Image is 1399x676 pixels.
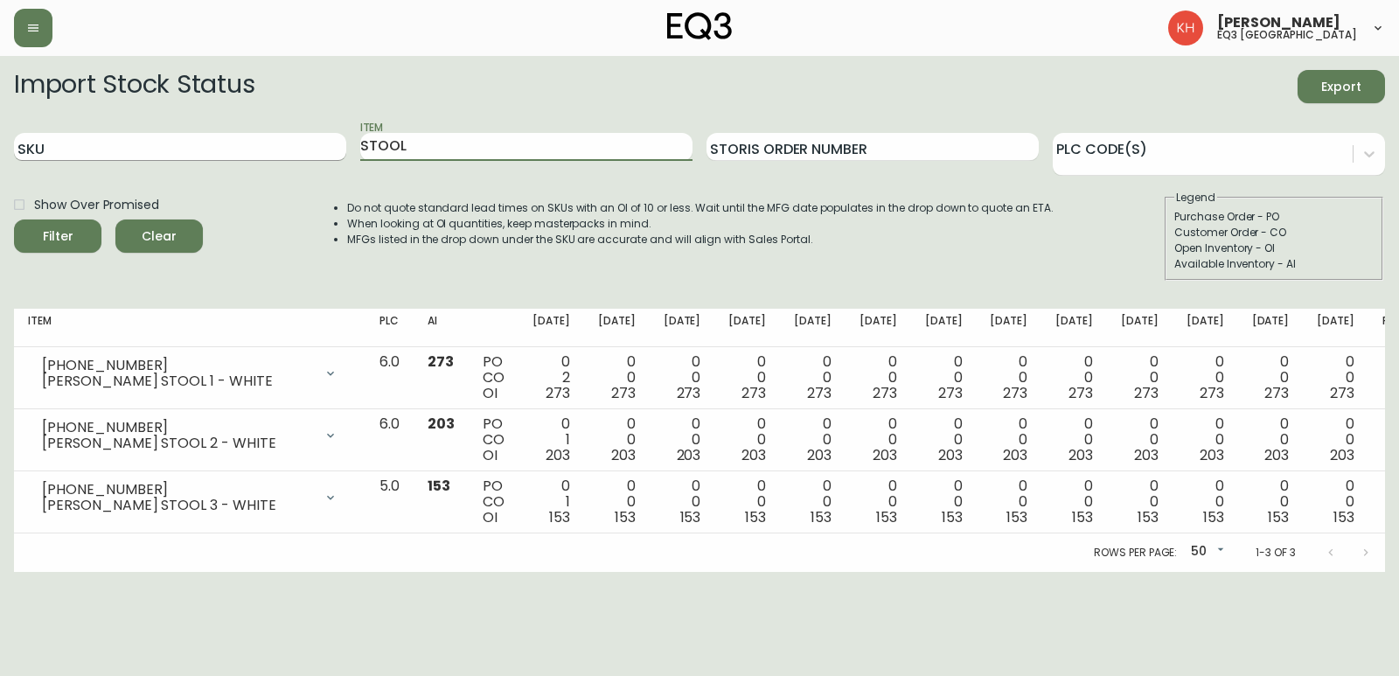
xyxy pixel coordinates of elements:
[598,416,636,463] div: 0 0
[794,416,832,463] div: 0 0
[1055,416,1093,463] div: 0 0
[546,383,570,403] span: 273
[873,383,897,403] span: 273
[365,347,414,409] td: 6.0
[1138,507,1159,527] span: 153
[347,232,1054,247] li: MFGs listed in the drop down under the SKU are accurate and will align with Sales Portal.
[677,383,701,403] span: 273
[1312,76,1371,98] span: Export
[1200,445,1224,465] span: 203
[714,309,780,347] th: [DATE]
[414,309,469,347] th: AI
[28,478,351,517] div: [PHONE_NUMBER][PERSON_NAME] STOOL 3 - WHITE
[483,383,498,403] span: OI
[650,309,715,347] th: [DATE]
[1055,478,1093,526] div: 0 0
[938,383,963,403] span: 273
[1317,478,1354,526] div: 0 0
[1006,507,1027,527] span: 153
[1203,507,1224,527] span: 153
[1252,354,1290,401] div: 0 0
[1174,240,1374,256] div: Open Inventory - OI
[942,507,963,527] span: 153
[1187,416,1224,463] div: 0 0
[584,309,650,347] th: [DATE]
[807,445,832,465] span: 203
[1333,507,1354,527] span: 153
[1055,354,1093,401] div: 0 0
[483,354,505,401] div: PO CO
[794,478,832,526] div: 0 0
[1121,478,1159,526] div: 0 0
[811,507,832,527] span: 153
[741,383,766,403] span: 273
[1174,225,1374,240] div: Customer Order - CO
[728,416,766,463] div: 0 0
[1217,16,1340,30] span: [PERSON_NAME]
[14,70,254,103] h2: Import Stock Status
[664,478,701,526] div: 0 0
[1268,507,1289,527] span: 153
[794,354,832,401] div: 0 0
[925,416,963,463] div: 0 0
[860,416,897,463] div: 0 0
[428,352,454,372] span: 273
[1173,309,1238,347] th: [DATE]
[846,309,911,347] th: [DATE]
[28,416,351,455] div: [PHONE_NUMBER][PERSON_NAME] STOOL 2 - WHITE
[728,354,766,401] div: 0 0
[1330,383,1354,403] span: 273
[483,445,498,465] span: OI
[1174,256,1374,272] div: Available Inventory - AI
[925,478,963,526] div: 0 0
[745,507,766,527] span: 153
[990,478,1027,526] div: 0 0
[1256,545,1296,561] p: 1-3 of 3
[42,482,313,498] div: [PHONE_NUMBER]
[519,309,584,347] th: [DATE]
[42,436,313,451] div: [PERSON_NAME] STOOL 2 - WHITE
[42,358,313,373] div: [PHONE_NUMBER]
[532,354,570,401] div: 0 2
[925,354,963,401] div: 0 0
[532,478,570,526] div: 0 1
[365,409,414,471] td: 6.0
[1187,354,1224,401] div: 0 0
[1252,416,1290,463] div: 0 0
[1303,309,1368,347] th: [DATE]
[1238,309,1304,347] th: [DATE]
[1068,383,1093,403] span: 273
[807,383,832,403] span: 273
[990,416,1027,463] div: 0 0
[611,383,636,403] span: 273
[14,220,101,253] button: Filter
[680,507,701,527] span: 153
[1330,445,1354,465] span: 203
[1121,354,1159,401] div: 0 0
[365,471,414,533] td: 5.0
[347,200,1054,216] li: Do not quote standard lead times on SKUs with an OI of 10 or less. Wait until the MFG date popula...
[42,420,313,436] div: [PHONE_NUMBER]
[741,445,766,465] span: 203
[1003,445,1027,465] span: 203
[598,478,636,526] div: 0 0
[428,414,455,434] span: 203
[483,416,505,463] div: PO CO
[1298,70,1385,103] button: Export
[1003,383,1027,403] span: 273
[1264,445,1289,465] span: 203
[677,445,701,465] span: 203
[911,309,977,347] th: [DATE]
[532,416,570,463] div: 0 1
[1317,416,1354,463] div: 0 0
[1121,416,1159,463] div: 0 0
[664,354,701,401] div: 0 0
[34,196,159,214] span: Show Over Promised
[938,445,963,465] span: 203
[860,478,897,526] div: 0 0
[483,478,505,526] div: PO CO
[1072,507,1093,527] span: 153
[1217,30,1357,40] h5: eq3 [GEOGRAPHIC_DATA]
[860,354,897,401] div: 0 0
[876,507,897,527] span: 153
